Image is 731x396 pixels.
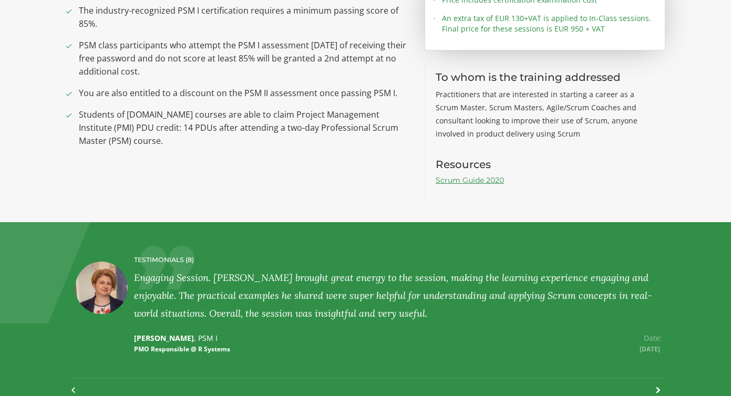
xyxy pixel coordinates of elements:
[134,345,230,353] small: PMO Responsible @ R Systems
[442,13,657,34] span: An extra tax of EUR 130+VAT is applied to In-Class sessions. Final price for these sessions is EU...
[134,333,398,354] p: [PERSON_NAME]
[79,4,409,30] span: The industry-recognized PSM I certification requires a minimum passing score of 85%.
[79,39,409,78] span: PSM class participants who attempt the PSM I assessment [DATE] of receiving their free password a...
[436,88,655,140] p: Practitioners that are interested in starting a career as a Scrum Master, Scrum Masters, Agile/Sc...
[79,108,409,148] span: Students of [DOMAIN_NAME] courses are able to claim Project Management Institute (PMI) PDU credit...
[398,333,663,354] p: Date:
[436,71,655,83] h3: To whom is the training addressed
[79,87,409,100] span: You are also entitled to a discount on the PSM II assessment once passing PSM I.
[436,175,504,185] a: Scrum Guide 2020
[134,269,663,322] div: Engaging Session. [PERSON_NAME] brought great energy to the session, making the learning experien...
[436,159,655,170] h3: Resources
[134,256,663,264] h4: TESTIMONIALS (8)
[194,333,218,343] span: , PSM I
[640,345,662,353] span: [DATE]
[75,262,128,314] img: Catalina Ene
